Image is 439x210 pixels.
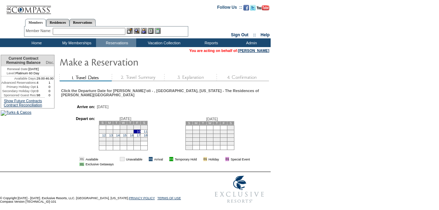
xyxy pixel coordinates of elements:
a: Subscribe to our YouTube Channel [257,7,269,11]
td: Advanced Reservations: [1,81,37,85]
img: i.gif [198,157,202,161]
a: Contract Reconciliation [4,103,42,107]
a: 16 [130,134,133,137]
td: 18 [199,137,206,141]
td: 23 [127,137,134,141]
img: i.gif [115,157,118,161]
td: 01 [79,163,84,166]
td: 30 [127,141,134,145]
img: i.gif [164,157,168,161]
a: Follow us on Twitter [250,7,256,11]
td: 11 [199,134,206,137]
td: 98 [37,93,45,97]
td: 0 [45,89,54,93]
td: W [206,121,213,125]
td: 21 [220,137,227,141]
td: 29 [120,141,127,145]
td: F [220,121,227,125]
img: b_edit.gif [127,28,133,34]
td: 7 [113,129,120,133]
td: S [99,121,106,125]
img: i.gif [144,157,147,161]
td: Arrival [154,157,163,161]
img: Exclusive Resorts [208,172,271,207]
td: S [227,121,234,125]
span: [DATE] [97,105,109,109]
img: b_calculator.gif [155,28,161,34]
td: Reports [190,38,231,47]
span: [DATE] [206,117,218,121]
td: 26 [206,141,213,145]
a: 14 [116,134,119,137]
td: Admin [231,38,271,47]
td: 31 [134,141,141,145]
span: :: [253,32,256,37]
td: T [213,121,220,125]
td: 9 [127,129,134,133]
td: 4 [199,130,206,134]
td: 2 [127,125,134,129]
td: 24 [134,137,141,141]
a: Help [261,32,270,37]
img: View [134,28,140,34]
img: Follow us on Twitter [250,5,256,10]
td: Home [16,38,56,47]
td: 15 [227,134,234,137]
td: 21 [113,137,120,141]
td: 10 [192,134,199,137]
td: 29.00 [37,76,45,81]
td: F [134,121,141,125]
td: 1 [120,125,127,129]
td: Platinum 60 Day [1,71,45,76]
td: 3 [134,125,141,129]
td: My Memberships [56,38,96,47]
td: 14 [220,134,227,137]
td: Available Days: [1,76,37,81]
span: Renewal Date: [7,67,28,71]
img: Make Reservation [59,55,199,69]
td: 27 [213,141,220,145]
td: 5 [206,130,213,134]
td: 0 [45,85,54,89]
td: 10 [134,129,141,133]
td: 5 [99,129,106,133]
a: 18 [144,134,147,137]
td: Primary Holiday Opt: [1,85,37,89]
td: Special Event [231,157,250,161]
td: T [113,121,120,125]
td: 24 [192,141,199,145]
td: M [106,121,113,125]
a: Become our fan on Facebook [243,7,249,11]
td: 28 [220,141,227,145]
td: 6 [106,129,113,133]
td: 17 [192,137,199,141]
td: 01 [79,157,84,161]
a: PRIVACY POLICY [129,196,155,200]
td: 01 [169,157,173,161]
img: step4_state1.gif [217,74,269,81]
td: 01 [225,157,229,161]
td: 1 [37,85,45,89]
td: Unavailable [126,157,142,161]
td: S [186,121,193,125]
td: S [141,121,148,125]
td: 19 [206,137,213,141]
a: Members [25,19,46,27]
td: 28 [113,141,120,145]
td: M [192,121,199,125]
td: 20 [213,137,220,141]
td: 25 [141,137,148,141]
td: Secondary Holiday Opt: [1,89,37,93]
td: Current Contract Remaining Balance [1,55,45,66]
td: 46.00 [45,76,54,81]
a: 11 [144,130,147,133]
td: Reservations [96,38,136,47]
td: 1 [45,81,54,85]
td: 7 [220,130,227,134]
img: step2_state1.gif [112,74,164,81]
td: 26 [99,141,106,145]
div: Click the Departure Date for [PERSON_NAME]’oli - , [GEOGRAPHIC_DATA], [US_STATE] - The Residences... [61,89,268,97]
td: 22 [120,137,127,141]
img: step1_state2.gif [59,74,112,81]
td: Depart on: [65,117,95,152]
